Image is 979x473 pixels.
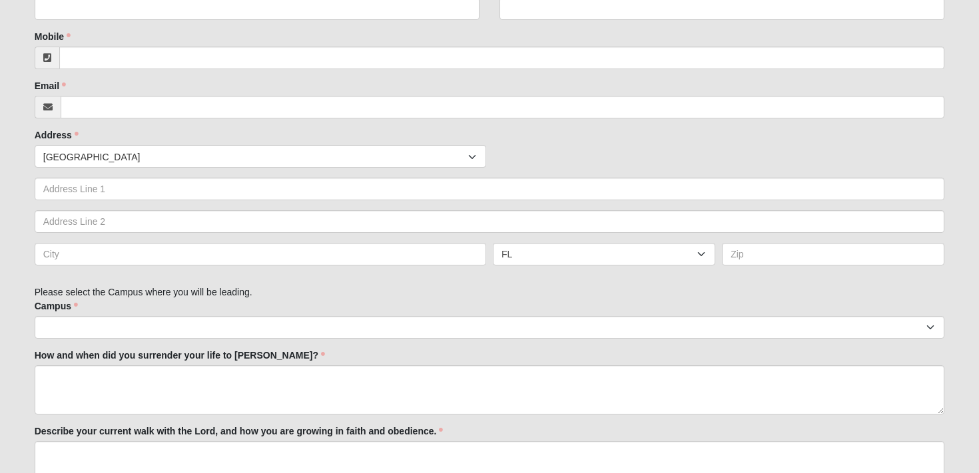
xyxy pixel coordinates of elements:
label: Mobile [35,30,71,43]
input: Zip [722,243,944,265]
input: Address Line 1 [35,178,945,200]
label: Address [35,128,79,142]
label: Describe your current walk with the Lord, and how you are growing in faith and obedience. [35,424,444,438]
input: Address Line 2 [35,210,945,233]
input: City [35,243,486,265]
label: Email [35,79,66,92]
span: [GEOGRAPHIC_DATA] [43,146,468,168]
label: How and when did you surrender your life to [PERSON_NAME]? [35,349,325,362]
label: Campus [35,299,78,313]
